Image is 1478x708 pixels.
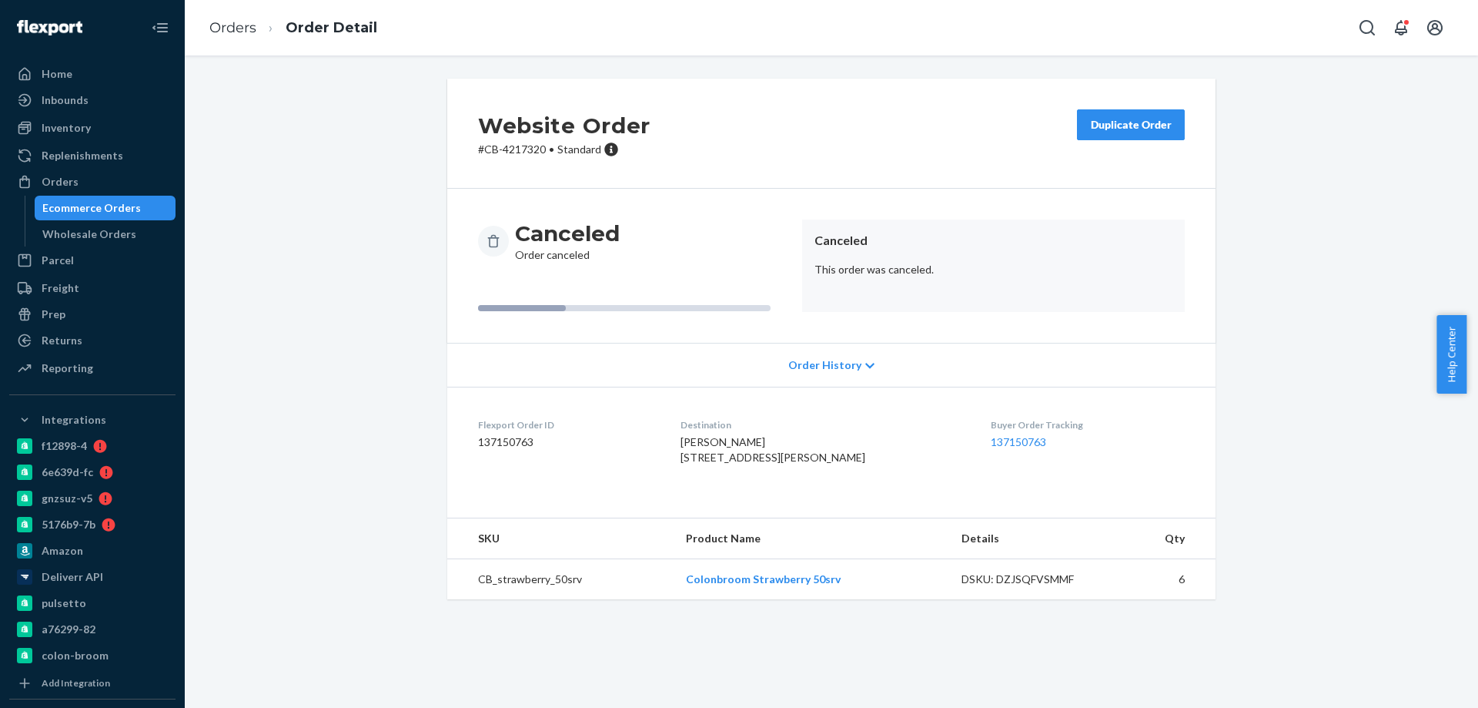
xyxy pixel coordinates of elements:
[1077,109,1185,140] button: Duplicate Order
[42,596,86,611] div: pulsetto
[17,20,82,35] img: Flexport logo
[447,559,674,600] td: CB_strawberry_50srv
[1090,117,1172,133] div: Duplicate Order
[42,438,87,454] div: f12898-4
[961,572,1106,587] div: DSKU: DZJSQFVSMMF
[42,622,95,637] div: a76299-82
[42,226,136,242] div: Wholesale Orders
[9,328,176,353] a: Returns
[42,491,92,506] div: gnzsuz-v5
[35,196,176,220] a: Ecommerce Orders
[9,512,176,537] a: 5176b9-7b
[991,418,1185,431] dt: Buyer Order Tracking
[9,276,176,300] a: Freight
[9,356,176,381] a: Reporting
[42,676,110,690] div: Add Integration
[9,169,176,194] a: Orders
[9,643,176,668] a: colon-broom
[42,361,93,376] div: Reporting
[9,591,176,616] a: pulsetto
[814,262,1172,277] p: This order was canceled.
[42,148,123,163] div: Replenishments
[814,232,1172,250] header: Canceled
[9,248,176,273] a: Parcel
[478,109,650,142] h2: Website Order
[680,418,967,431] dt: Destination
[42,253,74,268] div: Parcel
[42,465,93,480] div: 6e639d-fc
[949,518,1119,559] th: Details
[9,143,176,168] a: Replenishments
[42,200,141,216] div: Ecommerce Orders
[1119,518,1216,559] th: Qty
[42,307,65,322] div: Prep
[478,435,656,450] dd: 137150763
[9,565,176,589] a: Deliverr API
[9,302,176,327] a: Prep
[515,220,620,247] h3: Canceled
[9,62,176,86] a: Home
[515,220,620,263] div: Order canceled
[9,617,176,642] a: a76299-82
[42,412,106,428] div: Integrations
[9,408,176,432] button: Integrations
[209,19,256,36] a: Orders
[9,486,176,511] a: gnzsuz-v5
[42,92,89,108] div: Inbounds
[9,88,176,112] a: Inbounds
[991,435,1046,448] a: 137150763
[478,418,656,431] dt: Flexport Order ID
[42,120,91,136] div: Inventory
[42,543,83,559] div: Amazon
[9,539,176,563] a: Amazon
[686,572,841,586] a: Colonbroom Strawberry 50srv
[9,116,176,140] a: Inventory
[42,174,79,190] div: Orders
[1436,315,1466,394] button: Help Center
[674,518,949,559] th: Product Name
[1386,12,1416,43] button: Open notifications
[42,66,72,82] div: Home
[35,222,176,247] a: Wholesale Orders
[557,143,601,156] span: Standard
[447,518,674,559] th: SKU
[42,517,95,532] div: 5176b9-7b
[42,648,109,663] div: colon-broom
[1352,12,1383,43] button: Open Search Box
[42,333,82,348] div: Returns
[549,143,554,156] span: •
[788,357,861,373] span: Order History
[145,12,176,43] button: Close Navigation
[286,19,377,36] a: Order Detail
[1419,12,1450,43] button: Open account menu
[680,435,865,464] span: [PERSON_NAME] [STREET_ADDRESS][PERSON_NAME]
[9,674,176,693] a: Add Integration
[42,280,79,296] div: Freight
[9,460,176,485] a: 6e639d-fc
[197,5,390,51] ol: breadcrumbs
[478,142,650,157] p: # CB-4217320
[1119,559,1216,600] td: 6
[9,434,176,458] a: f12898-4
[42,569,103,585] div: Deliverr API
